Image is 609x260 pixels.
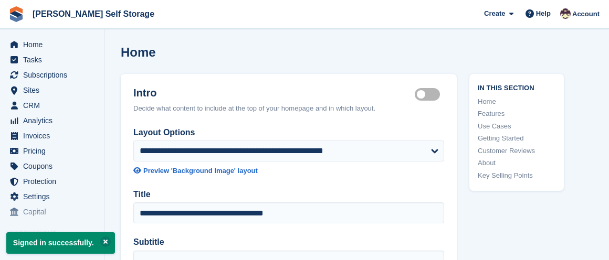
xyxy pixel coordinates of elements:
[415,94,444,95] label: Hero section active
[5,144,99,158] a: menu
[536,8,551,19] span: Help
[478,170,555,181] a: Key Selling Points
[478,146,555,156] a: Customer Reviews
[478,96,555,107] a: Home
[5,189,99,204] a: menu
[23,159,86,174] span: Coupons
[23,52,86,67] span: Tasks
[5,52,99,67] a: menu
[23,189,86,204] span: Settings
[8,6,24,22] img: stora-icon-8386f47178a22dfd0bd8f6a31ec36ba5ce8667c1dd55bd0f319d3a0aa187defe.svg
[560,8,571,19] img: Jacob Esser
[5,68,99,82] a: menu
[23,83,86,97] span: Sites
[133,103,444,114] div: Decide what content to include at the top of your homepage and in which layout.
[28,5,159,23] a: [PERSON_NAME] Self Storage
[478,82,555,92] span: In this section
[6,232,115,254] p: Signed in successfully.
[5,113,99,128] a: menu
[23,128,86,143] span: Invoices
[5,174,99,189] a: menu
[484,8,505,19] span: Create
[5,159,99,174] a: menu
[23,204,86,219] span: Capital
[478,109,555,119] a: Features
[5,128,99,143] a: menu
[23,98,86,113] span: CRM
[23,174,86,189] span: Protection
[5,37,99,52] a: menu
[133,236,444,248] label: Subtitle
[478,121,555,132] a: Use Cases
[478,158,555,168] a: About
[23,144,86,158] span: Pricing
[572,9,600,19] span: Account
[133,166,444,176] a: Preview 'Background Image' layout
[23,68,86,82] span: Subscriptions
[133,86,415,99] h2: Intro
[5,204,99,219] a: menu
[23,113,86,128] span: Analytics
[478,133,555,144] a: Getting Started
[143,166,258,176] div: Preview 'Background Image' layout
[133,126,444,139] label: Layout Options
[5,98,99,113] a: menu
[133,188,444,201] label: Title
[5,83,99,97] a: menu
[23,37,86,52] span: Home
[121,45,156,59] h1: Home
